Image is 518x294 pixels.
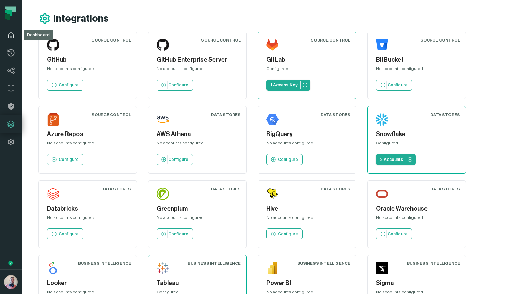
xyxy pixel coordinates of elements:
div: Data Stores [430,112,460,117]
div: Source Control [420,37,460,43]
div: No accounts configured [266,140,348,149]
h5: Looker [47,279,128,288]
a: Configure [157,80,193,91]
h5: GitHub Enterprise Server [157,55,238,64]
img: BigQuery [266,113,279,126]
a: Configure [157,154,193,165]
div: No accounts configured [157,66,238,74]
div: Business Intelligence [188,261,241,266]
p: Configure [168,82,188,88]
p: Configure [387,231,408,237]
p: Configure [59,231,79,237]
div: Source Control [201,37,241,43]
div: No accounts configured [47,66,128,74]
h5: Power BI [266,279,348,288]
div: No accounts configured [157,140,238,149]
p: Configure [168,157,188,162]
a: 2 Accounts [376,154,416,165]
div: Source Control [91,37,131,43]
div: Tooltip anchor [8,260,14,266]
p: Configure [278,157,298,162]
h5: GitHub [47,55,128,64]
div: Configured [266,66,348,74]
h5: GitLab [266,55,348,64]
img: Hive [266,188,279,200]
div: Dashboard [24,30,53,40]
img: Greenplum [157,188,169,200]
p: Configure [387,82,408,88]
img: Power BI [266,262,279,274]
h5: AWS Athena [157,130,238,139]
div: Source Control [311,37,350,43]
div: No accounts configured [47,140,128,149]
a: Configure [376,228,412,239]
div: Data Stores [321,186,350,192]
img: Oracle Warehouse [376,188,388,200]
div: No accounts configured [47,215,128,223]
img: GitHub Enterprise Server [157,39,169,51]
div: Configured [376,140,457,149]
div: Source Control [91,112,131,117]
a: Configure [47,154,83,165]
div: No accounts configured [157,215,238,223]
h5: BitBucket [376,55,457,64]
img: avatar of Idan Shabi [4,275,18,289]
h5: Sigma [376,279,457,288]
h1: Integrations [53,13,109,25]
p: Configure [59,157,79,162]
h5: BigQuery [266,130,348,139]
img: Tableau [157,262,169,274]
img: Azure Repos [47,113,59,126]
img: GitLab [266,39,279,51]
h5: Greenplum [157,204,238,213]
div: Data Stores [321,112,350,117]
div: Business Intelligence [78,261,131,266]
p: Configure [278,231,298,237]
h5: Databricks [47,204,128,213]
div: No accounts configured [376,215,457,223]
a: Configure [47,80,83,91]
h5: Oracle Warehouse [376,204,457,213]
p: Configure [59,82,79,88]
img: AWS Athena [157,113,169,126]
div: Data Stores [430,186,460,192]
h5: Tableau [157,279,238,288]
a: Configure [266,228,303,239]
p: 2 Accounts [380,157,403,162]
div: Data Stores [101,186,131,192]
h5: Snowflake [376,130,457,139]
a: Configure [376,80,412,91]
img: BitBucket [376,39,388,51]
div: Data Stores [211,112,241,117]
img: Looker [47,262,59,274]
img: Snowflake [376,113,388,126]
p: Configure [168,231,188,237]
a: Configure [47,228,83,239]
img: Sigma [376,262,388,274]
h5: Azure Repos [47,130,128,139]
a: Configure [157,228,193,239]
div: No accounts configured [376,66,457,74]
div: Business Intelligence [297,261,350,266]
div: Data Stores [211,186,241,192]
img: Databricks [47,188,59,200]
a: Configure [266,154,303,165]
div: Business Intelligence [407,261,460,266]
h5: Hive [266,204,348,213]
p: 1 Access Key [270,82,298,88]
a: 1 Access Key [266,80,310,91]
img: GitHub [47,39,59,51]
div: No accounts configured [266,215,348,223]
